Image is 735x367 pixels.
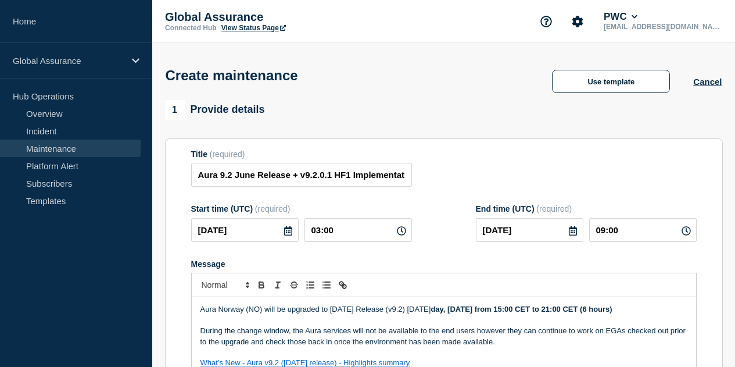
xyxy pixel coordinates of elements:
[565,9,590,34] button: Account settings
[221,24,286,32] a: View Status Page
[270,278,286,292] button: Toggle italic text
[165,24,217,32] p: Connected Hub
[476,218,583,242] input: YYYY-MM-DD
[431,305,612,313] strong: day, [DATE] from 15:00 CET to 21:00 CET (6 hours)
[318,278,335,292] button: Toggle bulleted list
[200,358,410,367] a: What’s New - Aura v9.2 ([DATE] release) - Highlights summary
[601,11,640,23] button: PWC
[196,278,253,292] span: Font size
[191,204,412,213] div: Start time (UTC)
[200,326,687,347] p: During the change window, the Aura services will not be available to the end users however they c...
[13,56,124,66] p: Global Assurance
[253,278,270,292] button: Toggle bold text
[166,67,298,84] h1: Create maintenance
[286,278,302,292] button: Toggle strikethrough text
[552,70,670,93] button: Use template
[200,304,687,315] p: Aura Norway (NO) will be upgraded to [DATE] Release (v9.2) [DATE]
[476,204,697,213] div: End time (UTC)
[302,278,318,292] button: Toggle ordered list
[165,100,185,120] span: 1
[165,10,397,24] p: Global Assurance
[191,218,299,242] input: YYYY-MM-DD
[210,149,245,159] span: (required)
[534,9,558,34] button: Support
[165,100,265,120] div: Provide details
[335,278,351,292] button: Toggle link
[191,259,697,269] div: Message
[304,218,412,242] input: HH:MM
[191,149,412,159] div: Title
[601,23,722,31] p: [EMAIL_ADDRESS][DOMAIN_NAME]
[255,204,291,213] span: (required)
[693,77,722,87] button: Cancel
[536,204,572,213] span: (required)
[589,218,697,242] input: HH:MM
[191,163,412,187] input: Title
